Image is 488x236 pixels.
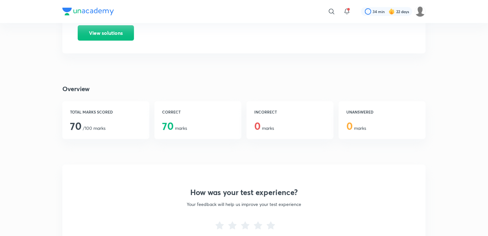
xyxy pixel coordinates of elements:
span: /100 marks [70,125,106,131]
span: 0 [254,119,261,133]
img: Atia khan [415,6,426,17]
h6: CORRECT [162,109,234,115]
span: 70 [70,119,82,133]
h3: How was your test experience? [85,188,403,197]
h6: TOTAL MARKS SCORED [70,109,142,115]
span: marks [346,125,366,131]
h6: UNANSWERED [346,109,418,115]
h4: Overview [62,84,426,94]
h6: INCORRECT [254,109,326,115]
span: marks [254,125,274,131]
img: streak [389,8,395,15]
span: marks [162,125,187,131]
p: Your feedback will help us improve your test experience [85,201,403,208]
img: Company Logo [62,8,114,15]
span: 70 [162,119,174,133]
span: 0 [346,119,353,133]
button: View solutions [78,25,134,41]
